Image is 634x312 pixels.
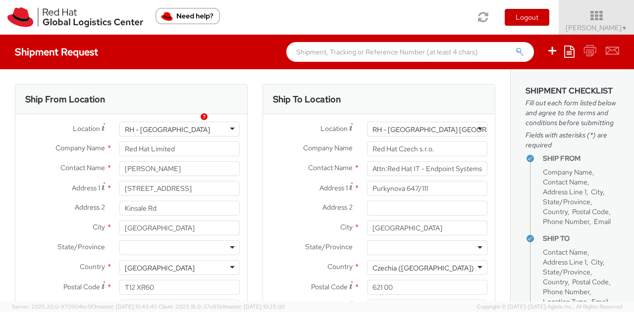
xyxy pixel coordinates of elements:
span: Server: 2025.20.0-970904bc0f3 [12,303,157,310]
div: RH - [GEOGRAPHIC_DATA] [GEOGRAPHIC_DATA] - B [372,125,539,134]
img: rh-logistics-00dfa346123c4ec078e1.svg [7,7,143,27]
span: Address Line 1 [543,187,586,196]
span: City [591,258,603,267]
span: master, [DATE] 10:25:00 [224,303,285,310]
span: Location [320,124,348,133]
button: Need help? [156,8,220,24]
span: State/Province [57,242,105,251]
span: Address 1 [72,183,100,192]
div: [GEOGRAPHIC_DATA] [125,263,195,273]
span: Postal Code [572,207,609,216]
span: Contact Name [60,163,105,172]
span: Phone Number [543,287,589,296]
h3: Ship To Location [273,94,341,104]
span: Company Name [303,143,353,152]
span: Phone Number [543,217,589,226]
span: Country [543,207,568,216]
span: Country [327,262,353,271]
span: Country [80,262,105,271]
div: RH - [GEOGRAPHIC_DATA] [125,125,210,134]
h4: Ship To [543,235,619,242]
span: Postal Code [572,277,609,286]
span: Copyright © [DATE]-[DATE] Agistix Inc., All Rights Reserved [477,303,622,311]
span: Location Type [543,297,587,306]
h4: Ship From [543,155,619,162]
span: Email [591,297,608,306]
span: Address Line 1 [543,258,586,267]
h4: Shipment Request [15,46,98,57]
span: Contact Name [308,163,353,172]
span: Address 1 [319,183,348,192]
span: Fields with asterisks (*) are required [526,130,619,150]
span: [PERSON_NAME] [566,23,628,32]
span: Country [543,277,568,286]
span: Fill out each form listed below and agree to the terms and conditions before submitting [526,98,619,128]
h3: Ship From Location [25,94,105,104]
span: Address 2 [75,203,105,212]
span: ▼ [622,24,628,32]
span: Contact Name [543,178,587,186]
span: City [93,223,105,231]
span: Company Name [543,168,592,177]
span: master, [DATE] 10:43:43 [97,303,157,310]
span: Location [73,124,100,133]
span: Postal Code [311,282,348,291]
span: Contact Name [543,248,587,257]
span: Postal Code [63,282,100,291]
span: Company Name [55,143,105,152]
div: Czechia ([GEOGRAPHIC_DATA]) [372,263,474,273]
input: Shipment, Tracking or Reference Number (at least 4 chars) [286,42,534,62]
span: Address 2 [322,203,353,212]
span: Email [594,217,611,226]
span: City [340,223,353,231]
button: Logout [505,9,549,26]
span: Client: 2025.18.0-37e85b1 [158,303,285,310]
span: State/Province [543,267,590,276]
span: State/Province [543,197,590,206]
h3: Shipment Checklist [526,87,619,95]
span: State/Province [305,242,353,251]
span: City [591,187,603,196]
